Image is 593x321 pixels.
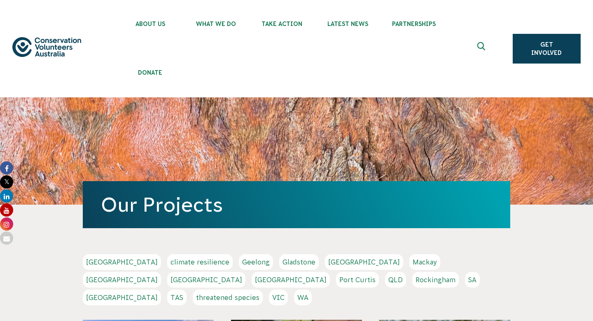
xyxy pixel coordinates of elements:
a: WA [294,290,312,305]
span: Expand search box [477,42,487,55]
a: Our Projects [101,194,223,216]
a: Mackay [409,254,440,270]
a: TAS [167,290,187,305]
span: Donate [117,69,183,76]
a: [GEOGRAPHIC_DATA] [83,272,161,288]
a: Geelong [239,254,273,270]
a: [GEOGRAPHIC_DATA] [83,254,161,270]
button: Expand search box Close search box [472,39,492,59]
a: VIC [269,290,288,305]
a: [GEOGRAPHIC_DATA] [325,254,403,270]
a: threatened species [193,290,263,305]
a: [GEOGRAPHIC_DATA] [167,272,245,288]
a: Rockingham [412,272,459,288]
span: Latest News [315,21,381,27]
a: Gladstone [279,254,319,270]
a: [GEOGRAPHIC_DATA] [83,290,161,305]
a: QLD [385,272,406,288]
a: climate resilience [167,254,233,270]
span: What We Do [183,21,249,27]
span: About Us [117,21,183,27]
img: logo.svg [12,37,81,57]
span: Partnerships [381,21,447,27]
a: SA [465,272,480,288]
a: [GEOGRAPHIC_DATA] [252,272,330,288]
a: Get Involved [513,34,581,64]
a: Port Curtis [336,272,379,288]
span: Take Action [249,21,315,27]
